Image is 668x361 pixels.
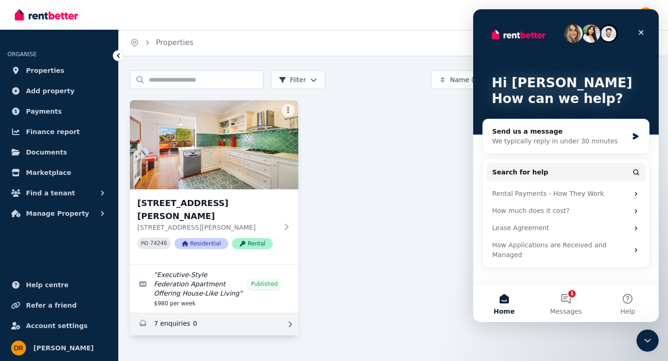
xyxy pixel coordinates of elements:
[282,104,295,117] button: More options
[26,167,71,178] span: Marketplace
[137,223,278,232] p: [STREET_ADDRESS][PERSON_NAME]
[271,71,325,89] button: Filter
[7,51,37,58] span: ORGANISE
[450,75,488,84] span: Name (A-Z)
[174,238,228,249] span: Residential
[156,38,193,47] a: Properties
[7,184,111,202] button: Find a tenant
[7,102,111,121] a: Payments
[26,300,77,311] span: Refer a friend
[26,147,67,158] span: Documents
[7,122,111,141] a: Finance report
[150,240,167,247] code: 74246
[26,279,69,290] span: Help centre
[7,61,111,80] a: Properties
[15,8,78,22] img: RentBetter
[7,143,111,161] a: Documents
[638,7,653,22] img: Daniela Riccio
[26,85,75,97] span: Add property
[130,100,298,189] img: 1/22 Murdoch Street, Cremorne Point
[26,65,64,76] span: Properties
[7,204,111,223] button: Manage Property
[431,71,520,89] button: Name (A-Z)
[130,100,298,264] a: 1/22 Murdoch Street, Cremorne Point[STREET_ADDRESS][PERSON_NAME][STREET_ADDRESS][PERSON_NAME]PID ...
[7,82,111,100] a: Add property
[7,276,111,294] a: Help centre
[26,320,88,331] span: Account settings
[26,187,75,199] span: Find a tenant
[137,197,278,223] h3: [STREET_ADDRESS][PERSON_NAME]
[7,163,111,182] a: Marketplace
[130,264,298,313] a: Edit listing: Executive-Style Federation Apartment Offering House-Like Living
[33,342,94,354] span: [PERSON_NAME]
[119,30,205,56] nav: Breadcrumb
[11,341,26,355] img: Daniela Riccio
[141,241,148,246] small: PID
[473,9,659,322] iframe: Intercom live chat
[26,106,62,117] span: Payments
[279,75,306,84] span: Filter
[130,313,298,335] a: Enquiries for 1/22 Murdoch Street, Cremorne Point
[26,126,80,137] span: Finance report
[26,208,89,219] span: Manage Property
[7,316,111,335] a: Account settings
[7,296,111,315] a: Refer a friend
[232,238,273,249] span: Rental
[636,329,659,352] iframe: To enrich screen reader interactions, please activate Accessibility in Grammarly extension settings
